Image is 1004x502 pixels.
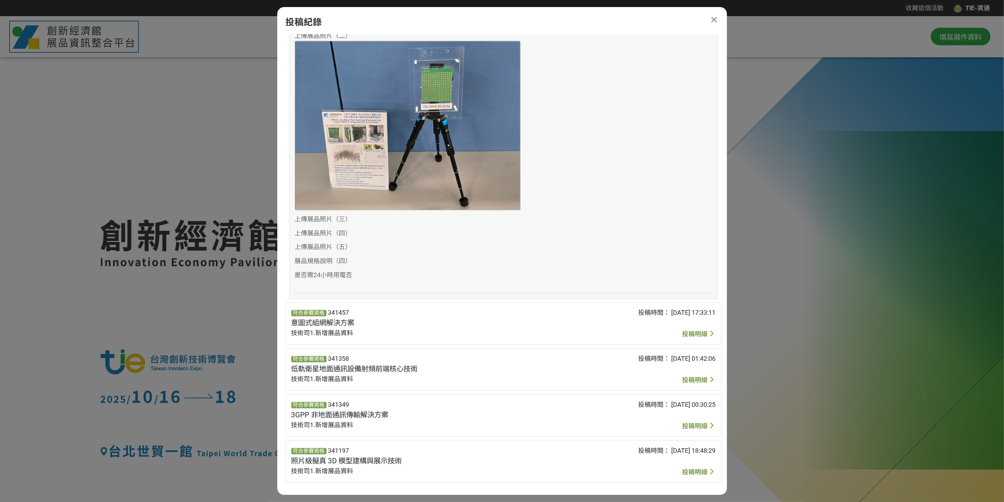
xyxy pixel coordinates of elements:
[346,271,352,279] span: 否
[291,329,354,337] span: 技術司1.新增展品資料
[328,447,349,454] span: 341197
[295,257,352,265] span: 展品規格說明（四）
[291,457,402,465] span: 照片級擬真 3D 模型建構與展示技術
[682,330,707,337] span: 投稿明細
[295,32,352,39] span: 上傳展品照片（二）
[638,355,715,362] span: 投稿時間： [DATE] 01:42:06
[682,376,707,383] span: 投稿明細
[328,309,349,316] span: 341457
[638,401,715,408] span: 投稿時間： [DATE] 00:30:25
[931,28,991,45] button: 填寫展件資料
[12,23,135,50] img: Logo
[638,447,715,454] span: 投稿時間： [DATE] 18:48:29
[682,468,707,475] span: 投稿明細
[940,31,982,42] span: 填寫展件資料
[291,402,326,408] span: 符合參賽資格
[291,467,354,475] span: 技術司1.新增展品資料
[295,243,352,250] span: 上傳展品照片（五）
[291,365,418,373] span: 低軌衛星地面通訊設備射頻前端核心技術
[295,229,352,237] span: 上傳展品照片（四）
[101,447,107,456] img: Icon
[906,4,944,12] span: 收藏這個活動
[295,215,352,223] span: 上傳展品照片（三）
[291,448,326,454] span: 符合參賽資格
[295,271,346,279] span: 是否需24小時用電
[291,319,355,327] span: 意圖式組網解決方案
[291,421,354,429] span: 技術司1.新增展品資料
[291,411,389,419] span: 3GPP 非地面通訊傳輸解決方案
[291,356,326,362] span: 符合參賽資格
[101,219,280,269] img: 創新經濟館
[286,15,719,29] div: 投稿紀錄
[295,41,520,210] img: e84a59b3-1195-49f4-879f-50aa048cf427.jpg
[328,401,349,408] span: 341349
[291,310,326,316] span: 符合參賽資格
[638,309,715,316] span: 投稿時間： [DATE] 17:33:11
[291,375,354,383] span: 技術司1.新增展品資料
[109,445,370,458] img: Location
[101,391,235,405] img: Timeline
[328,355,349,362] span: 341358
[101,349,235,375] img: 台灣創新技術博覽會
[682,422,707,429] span: 投稿明細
